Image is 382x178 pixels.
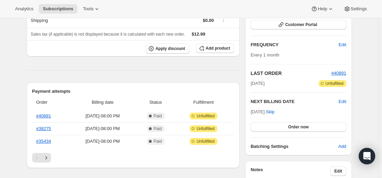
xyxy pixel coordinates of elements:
[206,46,230,51] span: Add product
[339,41,346,48] span: Edit
[340,4,371,14] button: Settings
[307,4,338,14] button: Help
[39,4,77,14] button: Subscriptions
[154,113,162,119] span: Paid
[251,52,279,58] span: Every 1 month
[318,6,327,12] span: Help
[288,124,309,130] span: Order now
[36,139,51,144] a: #35434
[218,16,229,23] button: Shipping actions
[251,98,339,105] h2: NEXT BILLING DATE
[251,20,346,29] button: Customer Portal
[251,80,265,87] span: [DATE]
[146,43,189,54] button: Apply discount
[138,99,173,106] span: Status
[71,113,134,119] span: [DATE] · 08:00 PM
[203,18,214,23] span: $0.00
[285,22,317,27] span: Customer Portal
[251,109,275,114] span: [DATE] ·
[154,139,162,144] span: Paid
[338,143,346,150] span: Add
[31,32,185,37] span: Sales tax (if applicable) is not displayed because it is calculated with each new order.
[331,70,346,77] button: #40891
[154,126,162,131] span: Paid
[27,13,119,28] th: Shipping
[251,122,346,132] button: Order now
[251,41,339,48] h2: FREQUENCY
[32,153,234,163] nav: Pagination
[71,138,134,145] span: [DATE] · 08:00 PM
[15,6,33,12] span: Analytics
[326,81,344,86] span: Unfulfilled
[36,126,51,131] a: #38275
[83,6,93,12] span: Tools
[11,4,37,14] button: Analytics
[32,88,234,95] h2: Payment attempts
[196,139,215,144] span: Unfulfilled
[251,70,331,77] h2: LAST ORDER
[43,6,73,12] span: Subscriptions
[71,99,134,106] span: Billing date
[251,166,330,176] h3: Notes
[266,109,275,115] span: Skip
[262,106,279,117] button: Skip
[334,141,350,152] button: Add
[339,98,346,105] button: Edit
[351,6,367,12] span: Settings
[359,148,375,164] div: Open Intercom Messenger
[32,95,69,110] th: Order
[155,46,185,51] span: Apply discount
[196,43,234,53] button: Add product
[71,125,134,132] span: [DATE] · 08:00 PM
[334,39,350,50] button: Edit
[196,126,215,131] span: Unfulfilled
[192,31,205,37] span: $12.99
[36,113,51,118] a: #40891
[79,4,104,14] button: Tools
[41,153,51,163] button: Next
[177,99,230,106] span: Fulfillment
[331,71,346,76] a: #40891
[251,143,338,150] h6: Batching Settings
[330,166,346,176] button: Edit
[334,168,342,174] span: Edit
[196,113,215,119] span: Unfulfilled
